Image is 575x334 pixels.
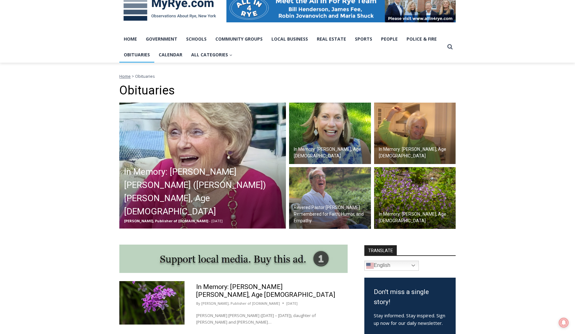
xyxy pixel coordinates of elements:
span: - [209,218,210,223]
a: English [364,261,419,271]
span: Obituaries [135,73,155,79]
time: [DATE] [286,301,298,306]
span: By [196,301,200,306]
a: Home [119,31,141,47]
a: Police & Fire [402,31,441,47]
a: [PERSON_NAME], Publisher of [DOMAIN_NAME] [201,301,280,306]
strong: TRANSLATE [364,245,397,255]
a: In Memory: [PERSON_NAME] [PERSON_NAME], Age [DEMOGRAPHIC_DATA] [196,283,335,298]
h2: In Memory: [PERSON_NAME], Age [DEMOGRAPHIC_DATA] [379,146,454,159]
img: (PHOTO: Kim Eierman of EcoBeneficial designed and oversaw the installation of native plant beds f... [374,167,456,229]
img: Obituary - Barbara defrondeville [374,103,456,164]
img: support local media, buy this ad [119,245,348,273]
h1: Obituaries [119,83,456,98]
h2: Revered Pastor [PERSON_NAME] Remembered for Faith, Humor, and Empathy [294,204,369,224]
nav: Breadcrumbs [119,73,456,79]
p: Stay informed. Stay inspired. Sign up now for our daily newsletter. [374,312,446,327]
a: Revered Pastor [PERSON_NAME] Remembered for Faith, Humor, and Empathy [289,167,371,229]
img: Obituary - Maryanne Bardwil Lynch IMG_5518 [289,103,371,164]
span: [DATE] [211,218,223,223]
a: Schools [182,31,211,47]
a: Local Business [267,31,312,47]
span: [PERSON_NAME], Publisher of [DOMAIN_NAME] [124,218,208,223]
h2: In Memory: [PERSON_NAME] [PERSON_NAME] ([PERSON_NAME]) [PERSON_NAME], Age [DEMOGRAPHIC_DATA] [124,165,284,218]
div: Apply Now <> summer and RHS senior internships available [159,0,298,61]
p: [PERSON_NAME] [PERSON_NAME] ([DATE] – [DATE]), daughter of [PERSON_NAME] and [PERSON_NAME]… [196,312,336,326]
h3: Don't miss a single story! [374,287,446,307]
a: Real Estate [312,31,350,47]
a: In Memory: [PERSON_NAME], Age [DEMOGRAPHIC_DATA] [289,103,371,164]
a: Intern @ [DOMAIN_NAME] [151,61,305,78]
button: View Search Form [444,41,456,53]
span: Open Tues. - Sun. [PHONE_NUMBER] [2,65,62,89]
img: Obituary - Donald Poole - 2 [289,167,371,229]
h2: In Memory: [PERSON_NAME], Age [DEMOGRAPHIC_DATA] [294,146,369,159]
h2: In Memory: [PERSON_NAME], Age [DEMOGRAPHIC_DATA] [379,211,454,224]
a: People [377,31,402,47]
img: Obituary - Maureen Catherine Devlin Koecheler [119,103,286,229]
a: In Memory: [PERSON_NAME] [PERSON_NAME] ([PERSON_NAME]) [PERSON_NAME], Age [DEMOGRAPHIC_DATA] [PER... [119,103,286,229]
a: Calendar [154,47,187,63]
span: > [132,73,134,79]
a: Open Tues. - Sun. [PHONE_NUMBER] [0,63,63,78]
a: Sports [350,31,377,47]
span: Intern @ [DOMAIN_NAME] [165,63,292,77]
div: "Chef [PERSON_NAME] omakase menu is nirvana for lovers of great Japanese food." [65,39,89,75]
a: Government [141,31,182,47]
img: (PHOTO: Kim Eierman of EcoBeneficial designed and oversaw the installation of native plant beds f... [119,281,185,325]
nav: Primary Navigation [119,31,444,63]
a: In Memory: [PERSON_NAME], Age [DEMOGRAPHIC_DATA] [374,103,456,164]
img: en [366,262,374,269]
button: Child menu of All Categories [187,47,237,63]
a: In Memory: [PERSON_NAME], Age [DEMOGRAPHIC_DATA] [374,167,456,229]
a: Obituaries [119,47,154,63]
a: Home [119,73,131,79]
a: Community Groups [211,31,267,47]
